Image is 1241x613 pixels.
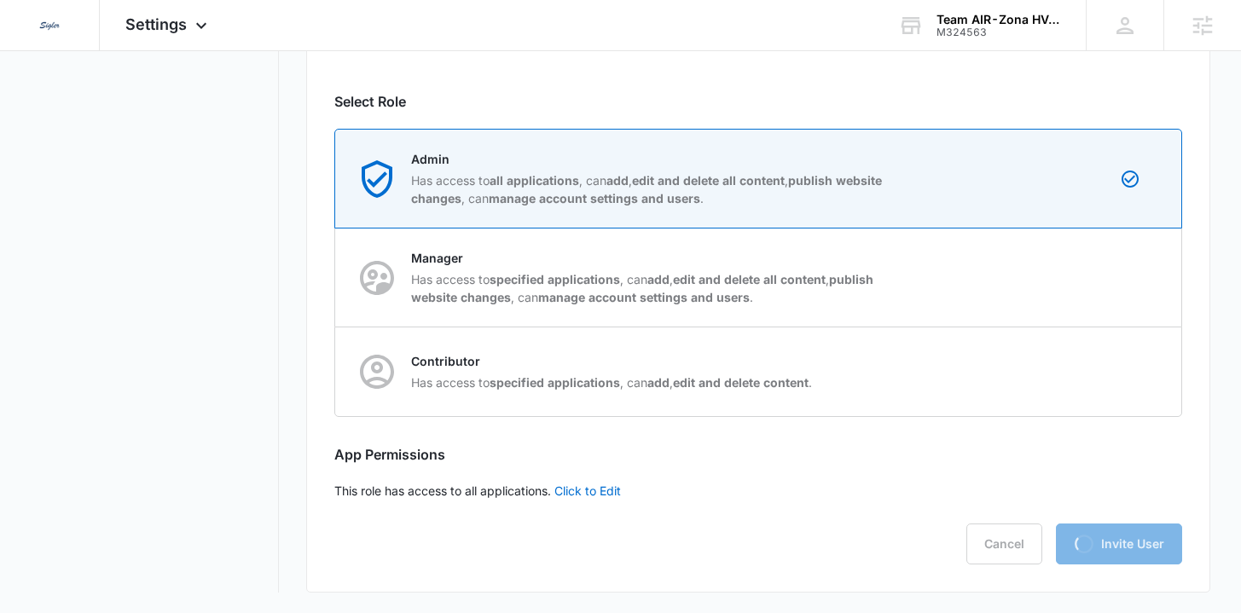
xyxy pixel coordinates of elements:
strong: add [606,173,629,188]
strong: specified applications [490,272,620,286]
div: account id [937,26,1061,38]
strong: edit and delete content [673,375,809,390]
strong: specified applications [490,375,620,390]
strong: manage account settings and users [489,191,700,205]
p: Has access to , can , . [411,373,812,391]
strong: all applications [490,173,579,188]
p: Contributor [411,352,812,370]
strong: manage account settings and users [538,290,750,304]
h2: Select Role [334,91,1181,112]
p: Manager [411,249,890,267]
img: Sigler Corporate [34,10,65,41]
a: Click to Edit [554,483,621,498]
p: Admin [411,150,890,168]
h2: App Permissions [334,444,1181,465]
strong: add [647,375,670,390]
strong: edit and delete all content [673,272,826,286]
span: Settings [125,15,187,33]
div: account name [937,13,1061,26]
p: Has access to , can , , , can . [411,171,890,207]
strong: edit and delete all content [632,173,785,188]
strong: add [647,272,670,286]
p: Has access to , can , , , can . [411,270,890,306]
